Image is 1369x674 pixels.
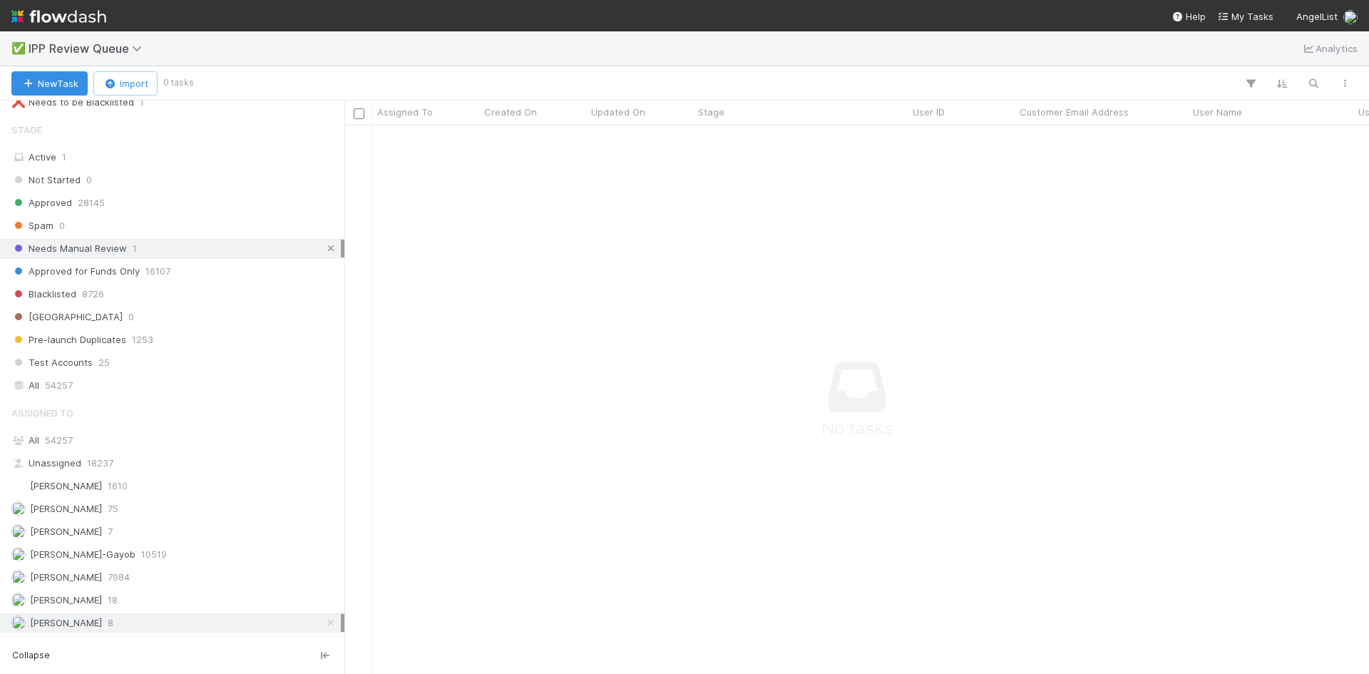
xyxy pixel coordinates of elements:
[12,649,50,662] span: Collapse
[1217,9,1273,24] a: My Tasks
[11,194,72,212] span: Approved
[30,503,102,514] span: [PERSON_NAME]
[11,593,26,607] img: avatar_c6c9a18c-a1dc-4048-8eac-219674057138.png
[11,308,123,326] span: [GEOGRAPHIC_DATA]
[11,479,26,493] img: avatar_ac83cd3a-2de4-4e8f-87db-1b662000a96d.png
[1193,105,1242,119] span: User Name
[11,262,140,280] span: Approved for Funds Only
[11,547,26,561] img: avatar_45aa71e2-cea6-4b00-9298-a0421aa61a2d.png
[108,568,130,586] span: 7984
[698,105,724,119] span: Stage
[11,570,26,584] img: avatar_cd4e5e5e-3003-49e5-bc76-fd776f359de9.png
[30,548,135,560] span: [PERSON_NAME]-Gayob
[108,500,118,518] span: 75
[11,93,134,111] div: Needs to be Blacklisted
[11,96,26,108] span: ❌
[30,594,102,606] span: [PERSON_NAME]
[30,617,102,628] span: [PERSON_NAME]
[141,546,167,563] span: 10519
[132,331,153,349] span: 1253
[11,432,341,449] div: All
[1343,10,1358,24] img: avatar_0c8687a4-28be-40e9-aba5-f69283dcd0e7.png
[29,41,149,56] span: IPP Review Queue
[1217,11,1273,22] span: My Tasks
[11,240,127,257] span: Needs Manual Review
[591,105,645,119] span: Updated On
[108,591,118,609] span: 18
[11,377,341,394] div: All
[1020,105,1129,119] span: Customer Email Address
[377,105,433,119] span: Assigned To
[354,108,364,119] input: Toggle All Rows Selected
[59,217,65,235] span: 0
[11,217,53,235] span: Spam
[1301,40,1358,57] a: Analytics
[484,105,537,119] span: Created On
[108,614,113,632] span: 8
[45,377,73,394] span: 54257
[11,399,73,427] span: Assigned To
[11,4,106,29] img: logo-inverted-e16ddd16eac7371096b0.svg
[133,240,137,257] span: 1
[78,194,105,212] span: 28145
[1296,11,1338,22] span: AngelList
[913,105,945,119] span: User ID
[98,354,110,372] span: 25
[11,171,81,189] span: Not Started
[163,76,194,89] small: 0 tasks
[11,116,42,144] span: Stage
[11,354,93,372] span: Test Accounts
[140,93,144,111] span: 1
[93,71,158,96] button: Import
[82,285,104,303] span: 8726
[11,616,26,630] img: avatar_0c8687a4-28be-40e9-aba5-f69283dcd0e7.png
[30,480,102,491] span: [PERSON_NAME]
[128,308,134,326] span: 0
[87,454,113,472] span: 18237
[108,523,113,541] span: 7
[11,148,341,166] div: Active
[45,434,73,446] span: 54257
[11,71,88,96] button: NewTask
[11,501,26,516] img: avatar_73a733c5-ce41-4a22-8c93-0dca612da21e.png
[11,524,26,538] img: avatar_1a1d5361-16dd-4910-a949-020dcd9f55a3.png
[30,571,102,583] span: [PERSON_NAME]
[86,171,92,189] span: 0
[108,477,128,495] span: 1610
[30,526,102,537] span: [PERSON_NAME]
[11,42,26,54] span: ✅
[62,151,66,163] span: 1
[145,262,170,280] span: 16107
[11,331,126,349] span: Pre-launch Duplicates
[1171,9,1206,24] div: Help
[11,454,341,472] div: Unassigned
[11,285,76,303] span: Blacklisted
